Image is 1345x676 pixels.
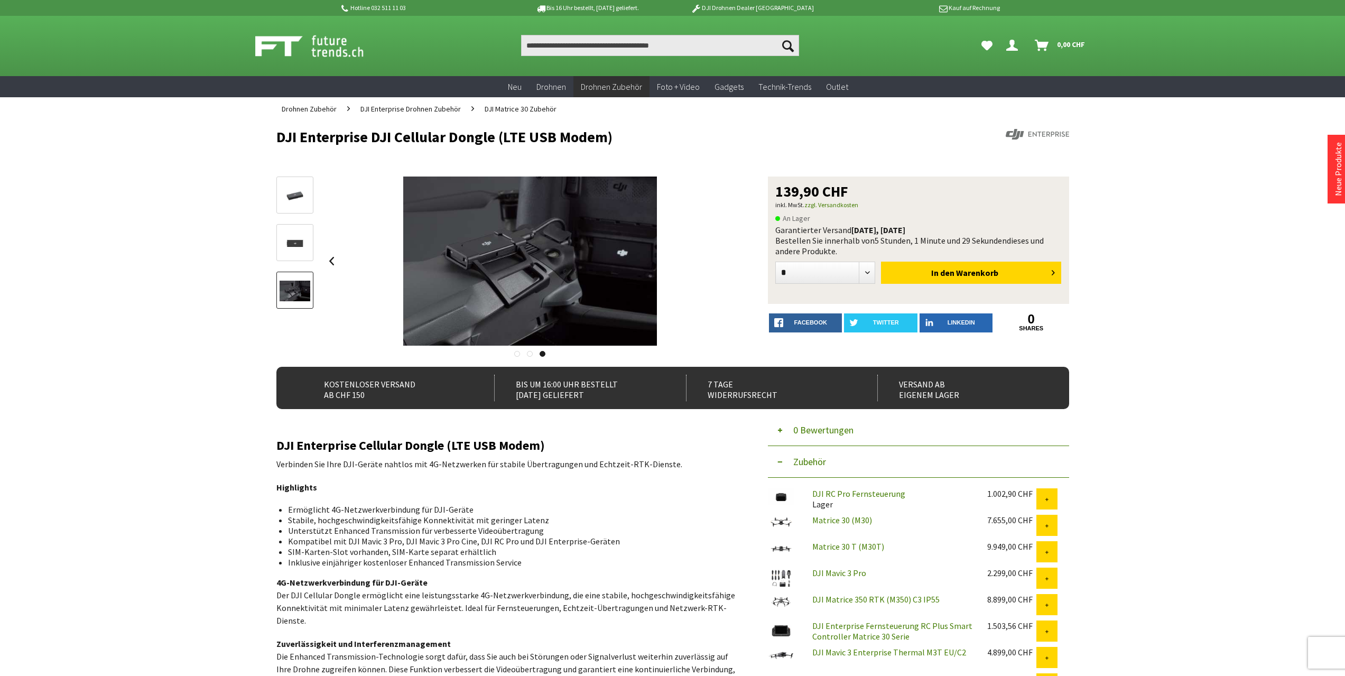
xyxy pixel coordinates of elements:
span: Drohnen [536,81,566,92]
strong: 4G-Netzwerkverbindung für DJI-Geräte [276,577,428,588]
a: twitter [844,313,917,332]
div: Garantierter Versand Bestellen Sie innerhalb von dieses und andere Produkte. [775,225,1062,256]
span: 0,00 CHF [1057,36,1085,53]
div: 1.503,56 CHF [987,621,1036,631]
span: twitter [873,319,899,326]
div: 2.299,00 CHF [987,568,1036,578]
span: In den [931,267,954,278]
span: Drohnen Zubehör [282,104,337,114]
img: DJI Matrice 350 RTK (M350) C3 IP55 [768,594,794,609]
a: Drohnen Zubehör [573,76,650,98]
div: Versand ab eigenem Lager [877,375,1046,401]
li: Kompatibel mit DJI Mavic 3 Pro, DJI Mavic 3 Pro Cine, DJI RC Pro und DJI Enterprise-Geräten [288,536,728,547]
img: DJI Mavic 3 Enterprise Thermal M3T EU/C2 [768,647,794,664]
a: DJI Mavic 3 Enterprise Thermal M3T EU/C2 [812,647,966,658]
span: Warenkorb [956,267,998,278]
a: DJI Matrice 30 Zubehör [479,97,562,121]
img: DJI RC Pro Fernsteuerung [768,488,794,506]
li: Unterstützt Enhanced Transmission für verbesserte Videoübertragung [288,525,728,536]
div: 8.899,00 CHF [987,594,1036,605]
a: DJI Enterprise Fernsteuerung RC Plus Smart Controller Matrice 30 Serie [812,621,972,642]
button: 0 Bewertungen [768,414,1069,446]
a: Foto + Video [650,76,707,98]
a: Outlet [819,76,856,98]
a: Neu [500,76,529,98]
span: Gadgets [715,81,744,92]
h2: DJI Enterprise Cellular Dongle (LTE USB Modem) [276,439,736,452]
img: Matrice 30 T (M30T) [768,541,794,556]
li: Ermöglicht 4G-Netzwerkverbindung für DJI-Geräte [288,504,728,515]
a: Matrice 30 (M30) [812,515,872,525]
a: Technik-Trends [751,76,819,98]
a: Gadgets [707,76,751,98]
span: facebook [794,319,827,326]
a: Warenkorb [1031,35,1090,56]
span: Foto + Video [657,81,700,92]
p: inkl. MwSt. [775,199,1062,211]
img: DJI Mavic 3 Pro [768,568,794,589]
a: shares [995,325,1068,332]
a: LinkedIn [920,313,993,332]
a: Meine Favoriten [976,35,998,56]
img: Shop Futuretrends - zur Startseite wechseln [255,33,387,59]
a: DJI Enterprise Drohnen Zubehör [355,97,466,121]
img: DJI Enterprise Fernsteuerung RC Plus Smart Controller Matrice 30 Serie [768,621,794,642]
div: Lager [804,488,979,510]
a: facebook [769,313,842,332]
span: 5 Stunden, 1 Minute und 29 Sekunden [875,235,1007,246]
li: Inklusive einjähriger kostenloser Enhanced Transmission Service [288,557,728,568]
button: Suchen [777,35,799,56]
p: Kauf auf Rechnung [835,2,1000,14]
a: Dein Konto [1002,35,1026,56]
div: Bis um 16:00 Uhr bestellt [DATE] geliefert [494,375,663,401]
div: 7 Tage Widerrufsrecht [686,375,855,401]
h1: DJI Enterprise DJI Cellular Dongle (LTE USB Modem) [276,129,911,145]
p: DJI Drohnen Dealer [GEOGRAPHIC_DATA] [670,2,834,14]
p: Hotline 032 511 11 03 [340,2,505,14]
span: LinkedIn [948,319,975,326]
button: In den Warenkorb [881,262,1061,284]
a: 0 [995,313,1068,325]
span: Neu [508,81,522,92]
strong: Highlights [276,482,317,493]
input: Produkt, Marke, Kategorie, EAN, Artikelnummer… [521,35,799,56]
span: DJI Enterprise Drohnen Zubehör [360,104,461,114]
span: Drohnen Zubehör [581,81,642,92]
img: Vorschau: DJI Enterprise DJI Cellular Dongle (LTE USB Modem) [280,186,310,206]
span: Technik-Trends [758,81,811,92]
a: DJI RC Pro Fernsteuerung [812,488,905,499]
img: Matrice 30 (M30) [768,515,794,530]
div: 4.899,00 CHF [987,647,1036,658]
li: SIM-Karten-Slot vorhanden, SIM-Karte separat erhältlich [288,547,728,557]
span: An Lager [775,212,810,225]
div: 1.002,90 CHF [987,488,1036,499]
li: Stabile, hochgeschwindigkeitsfähige Konnektivität mit geringer Latenz [288,515,728,525]
a: Drohnen [529,76,573,98]
div: Kostenloser Versand ab CHF 150 [303,375,471,401]
span: 139,90 CHF [775,184,848,199]
a: zzgl. Versandkosten [804,201,858,209]
img: DJI Enterprise [1006,129,1069,140]
div: 9.949,00 CHF [987,541,1036,552]
a: DJI Matrice 350 RTK (M350) C3 IP55 [812,594,940,605]
span: DJI Matrice 30 Zubehör [485,104,556,114]
a: Matrice 30 T (M30T) [812,541,884,552]
button: Zubehör [768,446,1069,478]
a: Drohnen Zubehör [276,97,342,121]
strong: Zuverlässigkeit und Interferenzmanagement [276,638,451,649]
a: DJI Mavic 3 Pro [812,568,866,578]
span: Outlet [826,81,848,92]
div: 7.655,00 CHF [987,515,1036,525]
p: Der DJI Cellular Dongle ermöglicht eine leistungsstarke 4G-Netzwerkverbindung, die eine stabile, ... [276,576,736,627]
b: [DATE], [DATE] [851,225,905,235]
p: Bis 16 Uhr bestellt, [DATE] geliefert. [505,2,670,14]
p: Verbinden Sie Ihre DJI-Geräte nahtlos mit 4G-Netzwerken für stabile Übertragungen und Echtzeit-RT... [276,458,736,470]
a: Neue Produkte [1333,142,1343,196]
